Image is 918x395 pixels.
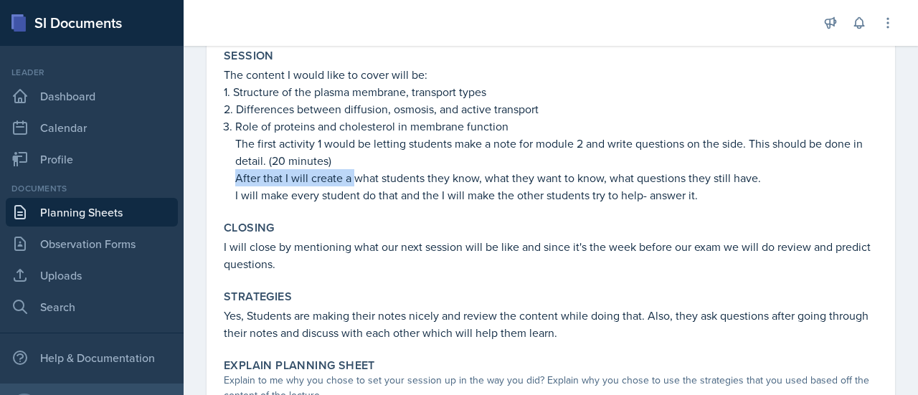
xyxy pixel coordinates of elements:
[224,290,292,304] label: Strategies
[6,145,178,173] a: Profile
[224,238,878,272] p: I will close by mentioning what our next session will be like and since it's the week before our ...
[6,82,178,110] a: Dashboard
[6,229,178,258] a: Observation Forms
[224,66,878,83] p: The content I would like to cover will be:
[224,221,275,235] label: Closing
[235,118,878,135] p: Role of proteins and cholesterol in membrane function
[224,49,274,63] label: Session
[6,198,178,227] a: Planning Sheets
[224,83,878,100] p: 1. Structure of the plasma membrane, transport types
[224,307,878,341] p: Yes, Students are making their notes nicely and review the content while doing that. Also, they a...
[6,66,178,79] div: Leader
[235,186,878,204] p: I will make every student do that and the I will make the other students try to help- answer it.
[224,358,375,373] label: Explain Planning Sheet
[235,135,878,169] p: The first activity 1 would be letting students make a note for module 2 and write questions on th...
[6,292,178,321] a: Search
[224,100,878,118] p: 2. Differences between diffusion, osmosis, and active transport
[6,113,178,142] a: Calendar
[6,261,178,290] a: Uploads
[235,169,878,186] p: After that I will create a what students they know, what they want to know, what questions they s...
[6,343,178,372] div: Help & Documentation
[6,182,178,195] div: Documents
